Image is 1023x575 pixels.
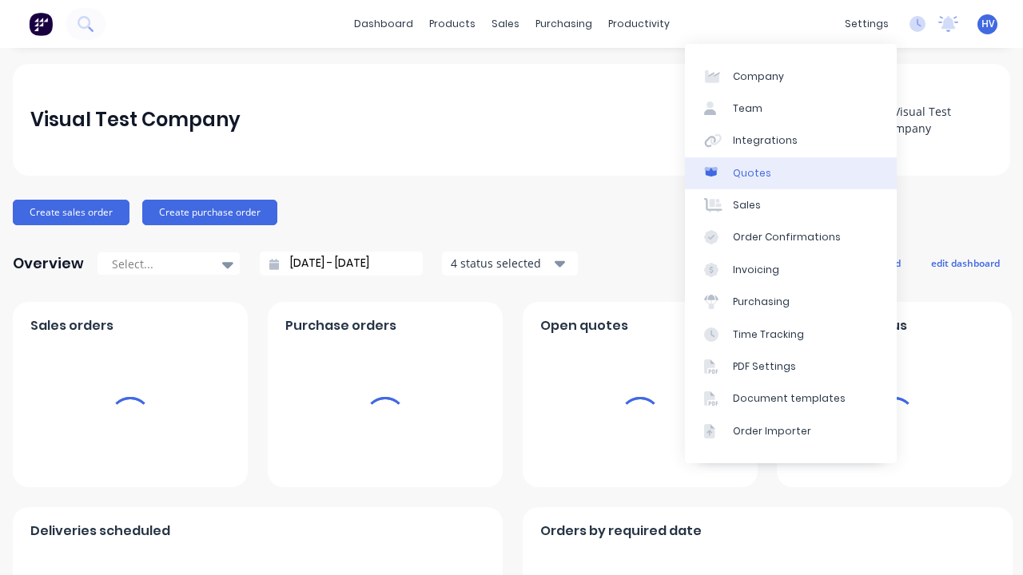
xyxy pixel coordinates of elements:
[685,415,897,447] a: Order Importer
[733,133,798,148] div: Integrations
[685,93,897,125] a: Team
[29,12,53,36] img: Factory
[921,252,1010,273] button: edit dashboard
[527,12,600,36] div: purchasing
[30,316,113,335] span: Sales orders
[881,103,993,137] img: Visual Test Company
[142,200,277,225] button: Create purchase order
[733,391,846,406] div: Document templates
[733,69,784,84] div: Company
[685,157,897,189] a: Quotes
[733,166,771,180] div: Quotes
[346,12,421,36] a: dashboard
[540,521,702,541] span: Orders by required date
[733,101,762,116] div: Team
[733,327,804,342] div: Time Tracking
[685,221,897,253] a: Order Confirmations
[837,12,897,36] div: settings
[685,125,897,157] a: Integrations
[442,252,578,276] button: 4 status selected
[981,17,994,31] span: HV
[733,230,841,244] div: Order Confirmations
[685,383,897,414] a: Document templates
[451,255,551,272] div: 4 status selected
[421,12,484,36] div: products
[685,60,897,92] a: Company
[30,521,170,541] span: Deliveries scheduled
[540,316,628,335] span: Open quotes
[685,351,897,383] a: PDF Settings
[13,248,84,280] div: Overview
[733,198,761,212] div: Sales
[733,263,779,277] div: Invoicing
[733,424,811,438] div: Order Importer
[685,318,897,350] a: Time Tracking
[285,316,396,335] span: Purchase orders
[685,189,897,221] a: Sales
[600,12,678,36] div: productivity
[30,104,241,136] div: Visual Test Company
[685,286,897,318] a: Purchasing
[484,12,527,36] div: sales
[685,254,897,286] a: Invoicing
[733,295,790,309] div: Purchasing
[13,200,129,225] button: Create sales order
[733,359,796,374] div: PDF Settings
